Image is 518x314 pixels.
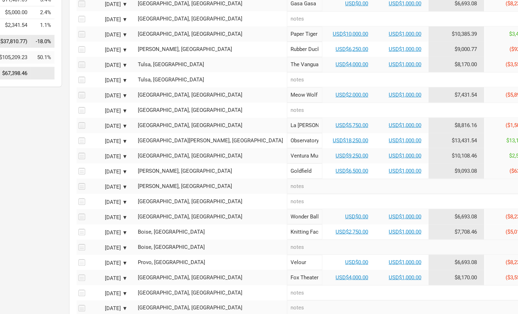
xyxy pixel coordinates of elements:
div: [DATE] ▼ [89,47,128,53]
a: USD$5,750.00 [336,122,368,129]
td: Tour Cost allocation from Production, Personnel, Travel, Marketing, Admin & Commissions [429,133,485,148]
div: Boise, United States [138,245,283,250]
div: Portland, United States [138,214,283,219]
td: Tour Cost allocation from Production, Personnel, Travel, Marketing, Admin & Commissions [429,270,485,285]
a: USD$18,250.00 [333,137,368,144]
a: USD$1,000.00 [389,92,422,98]
a: USD$4,000.00 [336,61,368,68]
a: USD$1,000.00 [389,274,422,281]
a: USD$1,000.00 [389,122,422,129]
input: Observatory [287,133,322,148]
div: [DATE] ▼ [89,200,128,205]
div: [DATE] ▼ [89,261,128,266]
div: New Orleans, United States [138,16,283,22]
a: USD$1,000.00 [389,229,422,235]
div: [DATE] ▼ [89,276,128,281]
a: USD$4,000.00 [336,274,368,281]
div: San Antonio, United States [138,32,283,37]
a: USD$1,000.00 [389,46,422,52]
div: Felton, United States [138,169,283,174]
div: [DATE] ▼ [89,124,128,129]
div: Boulder, United States [138,290,283,296]
div: [DATE] ▼ [89,93,128,98]
a: USD$10,000.00 [333,31,368,37]
td: Net Profit as % of Tour Income [31,67,55,80]
div: [DATE] ▼ [89,17,128,22]
a: USD$2,750.00 [336,229,368,235]
div: [DATE] ▼ [89,32,128,38]
a: USD$1,000.00 [389,213,422,220]
input: La Rosa [287,118,322,133]
div: [DATE] ▼ [89,245,128,251]
div: [DATE] ▼ [89,63,128,68]
div: [DATE] ▼ [89,108,128,114]
div: [DATE] ▼ [89,2,128,7]
div: [DATE] ▼ [89,154,128,159]
div: Santa Fe, United States [138,108,283,113]
td: Tour Cost allocation from Production, Personnel, Travel, Marketing, Admin & Commissions [429,42,485,57]
input: Wonder Ballroom [287,209,322,224]
input: Fox Theater [287,270,322,285]
td: Tour Cost allocation from Production, Personnel, Travel, Marketing, Admin & Commissions [429,148,485,164]
input: Knitting Factory [287,224,322,240]
a: USD$1,000.00 [389,153,422,159]
div: New Orleans, United States [138,1,283,6]
a: USD$0.00 [345,213,368,220]
input: Goldfield [287,164,322,179]
div: [DATE] ▼ [89,230,128,235]
td: Tour Profit as % of Tour Income [31,35,55,48]
div: Santa Ana, United States [138,138,283,143]
a: USD$1,000.00 [389,168,422,174]
input: Rubber Duck [287,42,322,57]
a: USD$0.00 [345,0,368,7]
a: USD$6,250.00 [336,46,368,52]
a: USD$0.00 [345,259,368,266]
div: Boulder, United States [138,306,283,311]
td: Tour Cost allocation from Production, Personnel, Travel, Marketing, Admin & Commissions [429,224,485,240]
div: Tucson, United States [138,123,283,128]
div: Boulder, United States [138,275,283,280]
td: Tour Cost allocation from Production, Personnel, Travel, Marketing, Admin & Commissions [429,27,485,42]
div: [DATE] ▼ [89,139,128,144]
div: [DATE] ▼ [89,184,128,190]
input: Meow Wolf [287,87,322,103]
a: USD$9,250.00 [336,153,368,159]
td: Admin as % of Tour Income [31,6,55,19]
a: USD$2,000.00 [336,92,368,98]
td: Tour Cost allocation from Production, Personnel, Travel, Marketing, Admin & Commissions [429,118,485,133]
div: Tulsa, United States [138,77,283,82]
div: [DATE] ▼ [89,78,128,83]
div: Felton, United States [138,184,283,189]
a: USD$1,000.00 [389,61,422,68]
div: Tulsa, United States [138,62,283,67]
div: [DATE] ▼ [89,215,128,220]
td: Tour Cost allocation from Production, Personnel, Travel, Marketing, Admin & Commissions [429,57,485,72]
td: Commissions as % of Tour Income [31,19,55,32]
div: Denton, United States [138,47,283,52]
td: Tour Cost allocation from Production, Personnel, Travel, Marketing, Admin & Commissions [429,164,485,179]
a: USD$1,000.00 [389,259,422,266]
div: Ventura, United States [138,153,283,159]
div: [DATE] ▼ [89,306,128,312]
a: USD$1,000.00 [389,137,422,144]
div: [DATE] ▼ [89,169,128,175]
div: [DATE] ▼ [89,291,128,296]
a: USD$1,000.00 [389,31,422,37]
td: Tour Cost allocation from Production, Personnel, Travel, Marketing, Admin & Commissions [429,255,485,270]
a: USD$6,500.00 [336,168,368,174]
div: Provo, United States [138,260,283,265]
td: Tour Cost allocation from Production, Personnel, Travel, Marketing, Admin & Commissions [429,209,485,224]
input: Paper Tiger [287,27,322,42]
td: Merch Profit as % of Tour Income [31,51,55,64]
td: Tour Cost allocation from Production, Personnel, Travel, Marketing, Admin & Commissions [429,87,485,103]
input: Ventura Music Hall [287,148,322,164]
div: Portland, United States [138,199,283,204]
input: Velour [287,255,322,270]
div: Santa Fe, United States [138,92,283,98]
div: Boise, United States [138,229,283,235]
input: The Vanguard [287,57,322,72]
a: USD$1,000.00 [389,0,422,7]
